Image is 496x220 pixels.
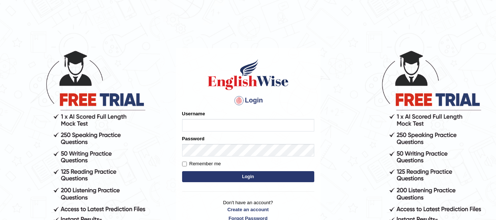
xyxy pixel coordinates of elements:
input: Remember me [182,162,187,166]
img: Logo of English Wise sign in for intelligent practice with AI [206,58,290,91]
label: Remember me [182,160,221,167]
button: Login [182,171,314,182]
label: Password [182,135,204,142]
h4: Login [182,95,314,107]
a: Create an account [182,206,314,213]
label: Username [182,110,205,117]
